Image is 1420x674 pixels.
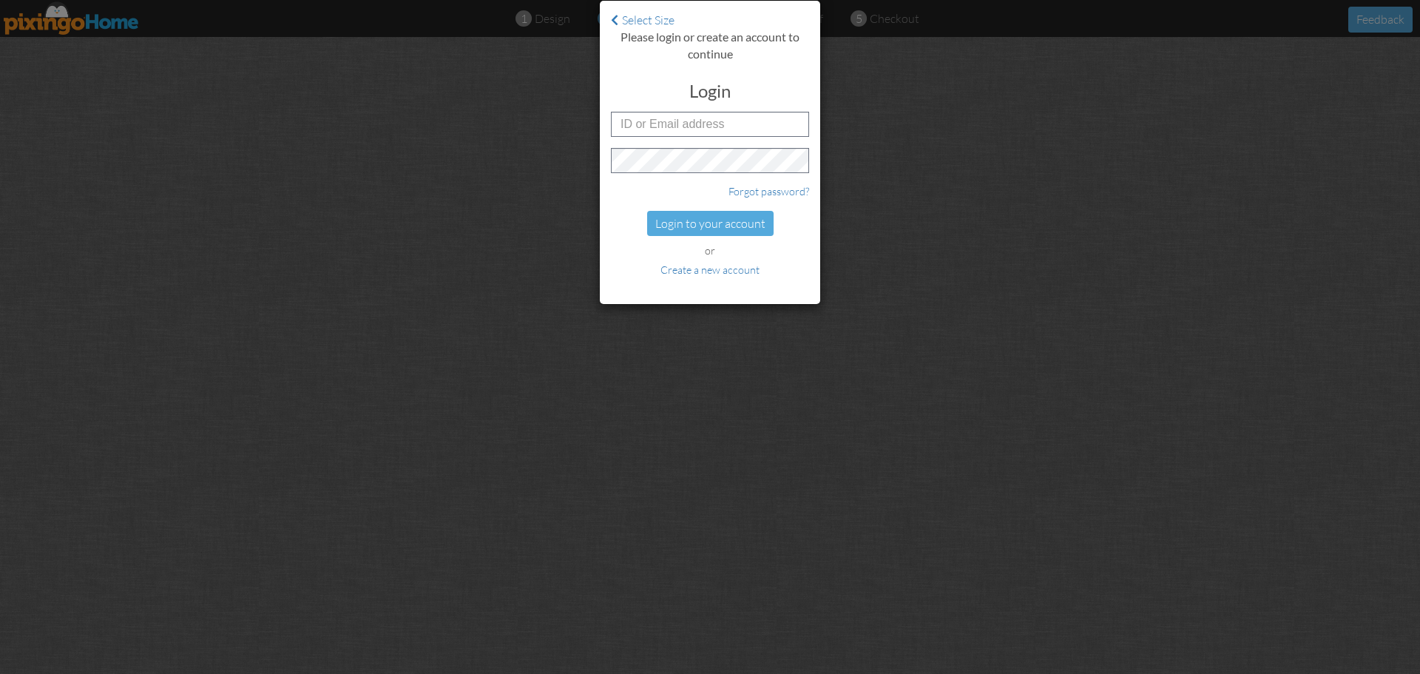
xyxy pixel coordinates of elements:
input: ID or Email address [611,112,809,137]
h3: Login [611,81,809,101]
iframe: Chat [1419,673,1420,674]
a: Select Size [611,13,674,27]
div: Login to your account [647,211,774,237]
strong: Please login or create an account to continue [621,30,799,61]
a: Forgot password? [728,185,809,198]
a: Create a new account [660,263,760,276]
div: or [611,243,809,259]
